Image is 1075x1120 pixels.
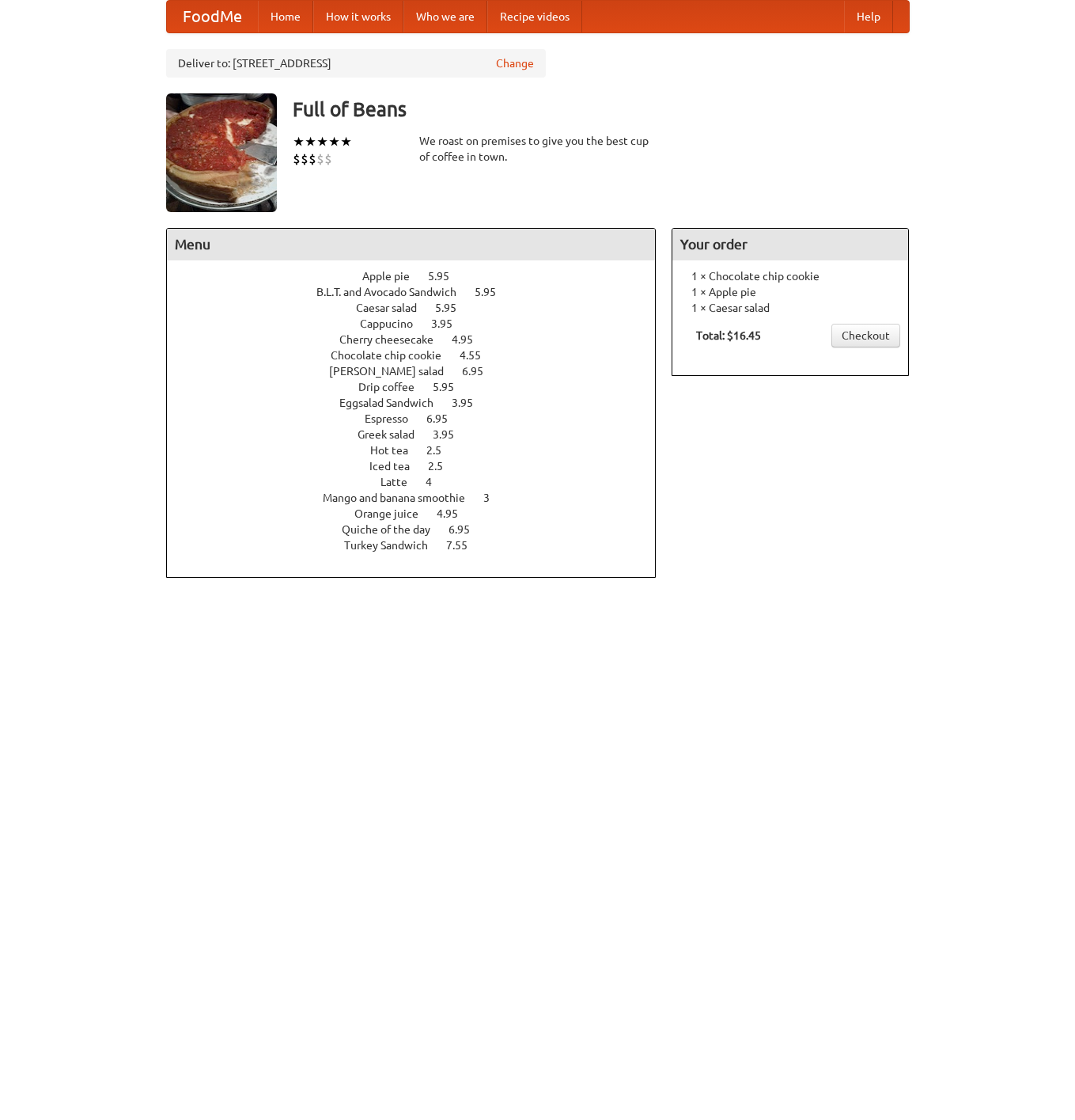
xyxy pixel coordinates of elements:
[329,365,513,378] a: [PERSON_NAME] salad 6.95
[316,286,525,298] a: B.L.T. and Avocado Sandwich 5.95
[167,1,258,32] a: FoodMe
[166,49,546,78] div: Deliver to: [STREET_ADDRESS]
[293,133,305,150] li: ★
[358,428,430,441] span: Greek salad
[313,1,403,32] a: How it works
[680,268,900,284] li: 1 × Chocolate chip cookie
[844,1,893,32] a: Help
[344,539,444,552] span: Turkey Sandwich
[435,302,472,314] span: 5.95
[360,317,429,330] span: Cappucino
[344,539,497,552] a: Turkey Sandwich 7.55
[496,55,534,71] a: Change
[365,412,477,425] a: Espresso 6.95
[354,507,487,520] a: Orange juice 4.95
[419,133,657,165] div: We roast on premises to give you the best cup of coffee in town.
[831,324,900,347] a: Checkout
[293,150,301,168] li: $
[323,492,481,504] span: Mango and banana smoothie
[403,1,487,32] a: Who we are
[258,1,313,32] a: Home
[339,333,502,346] a: Cherry cheesecake 4.95
[358,428,483,441] a: Greek salad 3.95
[433,428,470,441] span: 3.95
[166,93,277,212] img: angular.jpg
[358,381,430,393] span: Drip coffee
[449,523,486,536] span: 6.95
[460,349,497,362] span: 4.55
[680,300,900,316] li: 1 × Caesar salad
[328,133,340,150] li: ★
[316,286,472,298] span: B.L.T. and Avocado Sandwich
[339,333,449,346] span: Cherry cheesecake
[433,381,470,393] span: 5.95
[672,229,908,260] h4: Your order
[369,460,426,473] span: Iced tea
[167,229,656,260] h4: Menu
[452,333,489,346] span: 4.95
[426,444,457,457] span: 2.5
[446,539,483,552] span: 7.55
[365,412,424,425] span: Espresso
[301,150,308,168] li: $
[316,150,324,168] li: $
[331,349,457,362] span: Chocolate chip cookie
[452,397,489,409] span: 3.95
[380,476,461,488] a: Latte 4
[475,286,512,298] span: 5.95
[696,329,761,342] b: Total: $16.45
[370,444,471,457] a: Hot tea 2.5
[428,460,459,473] span: 2.5
[426,476,448,488] span: 4
[339,397,449,409] span: Eggsalad Sandwich
[483,492,505,504] span: 3
[370,444,424,457] span: Hot tea
[428,270,465,283] span: 5.95
[487,1,582,32] a: Recipe videos
[323,492,519,504] a: Mango and banana smoothie 3
[329,365,460,378] span: [PERSON_NAME] salad
[342,523,446,536] span: Quiche of the day
[356,302,433,314] span: Caesar salad
[431,317,468,330] span: 3.95
[360,317,482,330] a: Cappucino 3.95
[354,507,434,520] span: Orange juice
[362,270,479,283] a: Apple pie 5.95
[305,133,316,150] li: ★
[339,397,502,409] a: Eggsalad Sandwich 3.95
[324,150,332,168] li: $
[426,412,464,425] span: 6.95
[358,381,483,393] a: Drip coffee 5.95
[462,365,499,378] span: 6.95
[342,523,499,536] a: Quiche of the day 6.95
[316,133,328,150] li: ★
[380,476,423,488] span: Latte
[369,460,472,473] a: Iced tea 2.5
[293,93,910,125] h3: Full of Beans
[331,349,510,362] a: Chocolate chip cookie 4.55
[680,284,900,300] li: 1 × Apple pie
[362,270,426,283] span: Apple pie
[437,507,474,520] span: 4.95
[308,150,316,168] li: $
[356,302,486,314] a: Caesar salad 5.95
[340,133,352,150] li: ★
